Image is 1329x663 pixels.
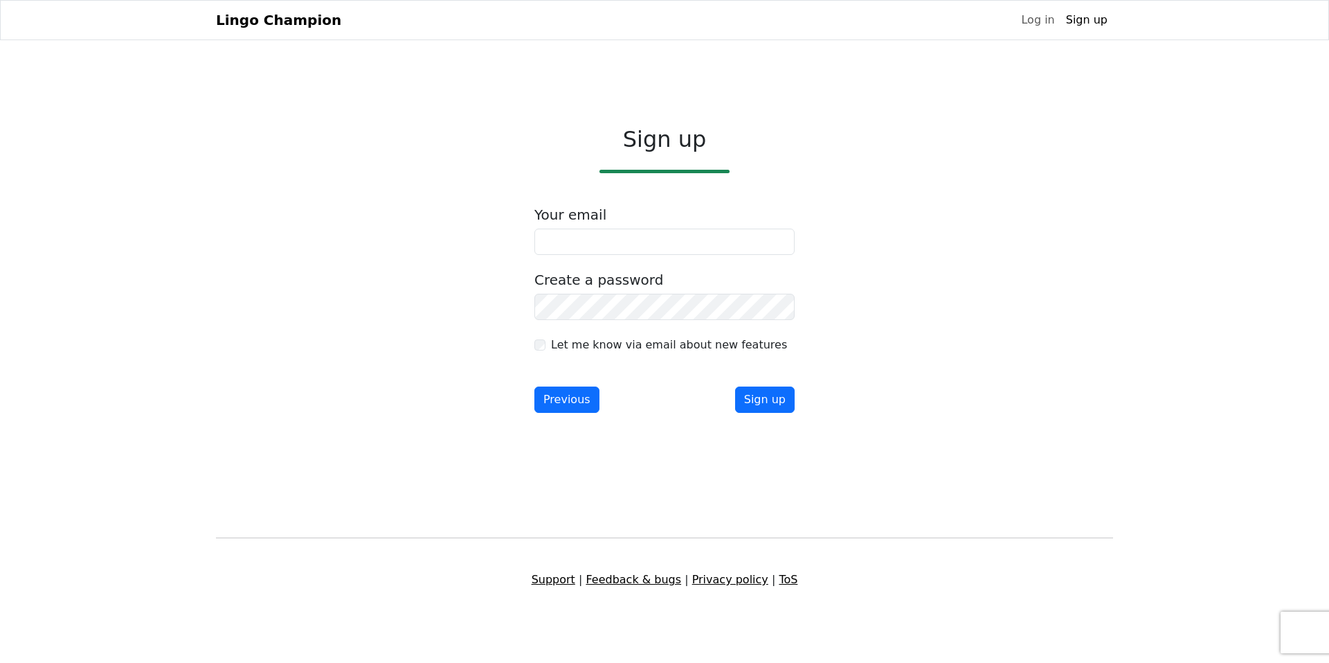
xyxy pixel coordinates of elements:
h2: Sign up [534,126,795,152]
div: | | | [208,572,1121,588]
a: Support [532,573,575,586]
button: Sign up [735,387,795,413]
a: Feedback & bugs [586,573,681,586]
a: ToS [779,573,797,586]
a: Lingo Champion [216,6,341,34]
label: Your email [534,206,606,223]
button: Previous [534,387,599,413]
a: Sign up [1060,6,1113,34]
label: Create a password [534,272,663,288]
label: Let me know via email about new features [551,337,787,353]
a: Privacy policy [692,573,768,586]
a: Log in [1015,6,1060,34]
